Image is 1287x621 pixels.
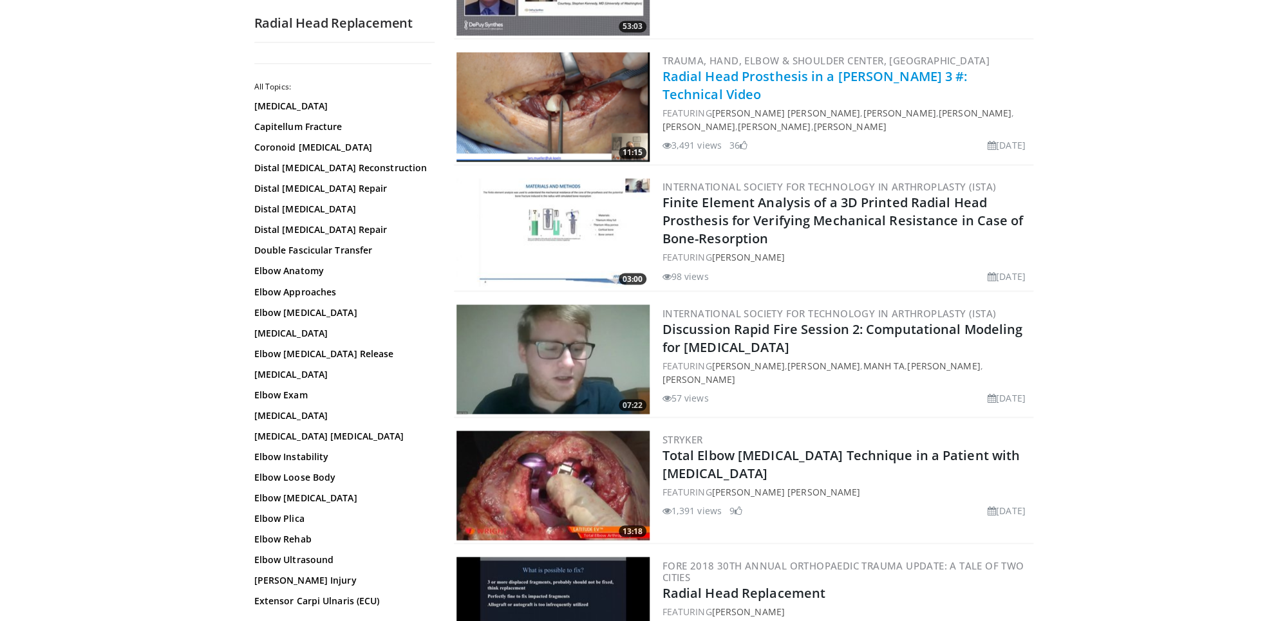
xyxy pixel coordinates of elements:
a: Elbow Anatomy [254,264,428,277]
a: Distal [MEDICAL_DATA] Reconstruction [254,162,428,174]
li: 36 [729,138,747,152]
a: [PERSON_NAME] [939,107,1011,119]
a: International Society for Technology in Arthroplasty (ISTA) [662,306,997,319]
div: FEATURING [662,485,1031,498]
a: Elbow Approaches [254,285,428,298]
a: FORE 2018 30th Annual Orthopaedic Trauma Update: A Tale of Two Cities [662,559,1024,583]
a: Elbow Ultrasound [254,553,428,566]
img: ac2438aa-d56b-4812-848b-32acaa0702a9.300x170_q85_crop-smart_upscale.jpg [456,178,650,288]
a: Extensor Carpi Ulnaris (ECU) [254,594,428,607]
a: Coronoid [MEDICAL_DATA] [254,141,428,154]
a: Elbow [MEDICAL_DATA] [254,306,428,319]
a: [PERSON_NAME] Injury [254,573,428,586]
a: Elbow Loose Body [254,470,428,483]
a: 07:22 [456,304,650,414]
a: 03:00 [456,178,650,288]
li: 9 [729,503,742,517]
img: 635f3fa0-d3f1-4851-bca0-e2df7d9aab61.png.300x170_q85_crop-smart_upscale.png [456,52,650,162]
li: [DATE] [988,503,1026,517]
li: [DATE] [988,269,1026,283]
a: International Society for Technology in Arthroplasty (ISTA) [662,180,997,193]
a: [PERSON_NAME] [PERSON_NAME] [711,485,860,497]
h2: Radial Head Replacement [254,15,435,32]
a: 13:18 [456,431,650,540]
span: 13:18 [619,525,646,537]
a: [MEDICAL_DATA] [MEDICAL_DATA] [254,429,428,442]
a: [PERSON_NAME] [PERSON_NAME] [711,107,860,119]
a: [MEDICAL_DATA] [254,409,428,422]
span: 53:03 [619,21,646,32]
h2: All Topics: [254,82,431,92]
span: 11:15 [619,147,646,158]
a: [PERSON_NAME] [662,120,735,133]
div: FEATURING , , , , , [662,106,1031,133]
img: 67c414b5-01ea-4b46-b291-ac3e32059b8e.300x170_q85_crop-smart_upscale.jpg [456,304,650,414]
a: [MEDICAL_DATA] [254,100,428,113]
li: [DATE] [988,391,1026,404]
a: Manh Ta [863,359,905,371]
a: [MEDICAL_DATA] [254,367,428,380]
a: Capitellum Fracture [254,120,428,133]
a: [MEDICAL_DATA] [254,326,428,339]
span: 07:22 [619,399,646,411]
li: 3,491 views [662,138,722,152]
a: Radial Head Prosthesis in a [PERSON_NAME] 3 #: Technical Video [662,68,968,103]
li: [DATE] [988,138,1026,152]
a: Elbow Exam [254,388,428,401]
a: Double Fascicular Transfer [254,244,428,257]
a: Discussion Rapid Fire Session 2: Computational Modeling for [MEDICAL_DATA] [662,320,1023,355]
a: [PERSON_NAME] [813,120,886,133]
div: FEATURING , , , , [662,358,1031,385]
li: 1,391 views [662,503,722,517]
a: Elbow Plica [254,512,428,524]
a: [PERSON_NAME] [787,359,860,371]
a: Elbow [MEDICAL_DATA] [254,491,428,504]
a: Stryker [662,432,703,445]
a: [PERSON_NAME] [863,107,935,119]
li: 98 views [662,269,709,283]
a: Trauma, Hand, Elbow & Shoulder Center, [GEOGRAPHIC_DATA] [662,54,990,67]
a: Total Elbow [MEDICAL_DATA] Technique in a Patient with [MEDICAL_DATA] [662,446,1020,481]
a: Distal [MEDICAL_DATA] Repair [254,182,428,195]
a: Distal [MEDICAL_DATA] [254,203,428,216]
a: Radial Head Replacement [662,584,825,601]
a: [PERSON_NAME] [662,373,735,385]
a: [PERSON_NAME] [711,251,784,263]
a: Elbow Instability [254,450,428,463]
a: [PERSON_NAME] [711,605,784,617]
a: Elbow Rehab [254,532,428,545]
div: FEATURING [662,250,1031,264]
a: [PERSON_NAME] [711,359,784,371]
a: [PERSON_NAME] [738,120,811,133]
li: 57 views [662,391,709,404]
a: 11:15 [456,52,650,162]
a: Distal [MEDICAL_DATA] Repair [254,223,428,236]
span: 03:00 [619,273,646,284]
a: [PERSON_NAME] [907,359,980,371]
a: Finite Element Analysis of a 3D Printed Radial Head Prosthesis for Verifying Mechanical Resistanc... [662,194,1024,247]
a: Elbow [MEDICAL_DATA] Release [254,347,428,360]
img: 21610f78-b0d9-4804-a56e-cbcce4e3512c.300x170_q85_crop-smart_upscale.jpg [456,431,650,540]
div: FEATURING [662,604,1031,618]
